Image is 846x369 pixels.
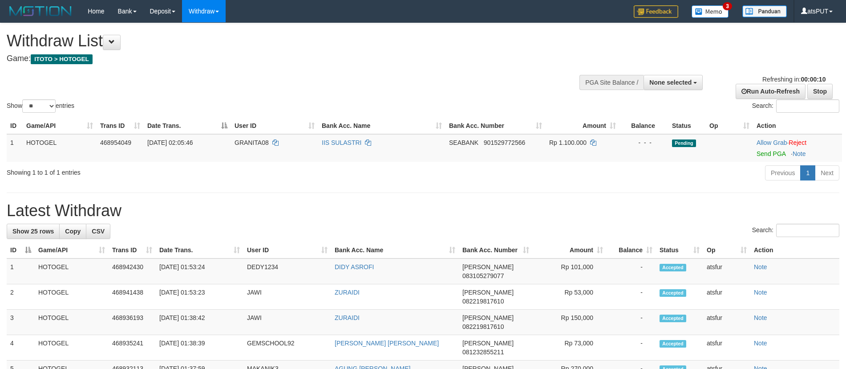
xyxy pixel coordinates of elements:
[318,118,445,134] th: Bank Acc. Name: activate to sort column ascending
[449,139,478,146] span: SEABANK
[7,284,35,310] td: 2
[35,335,109,361] td: HOTOGEL
[243,284,331,310] td: JAWI
[7,258,35,284] td: 1
[243,242,331,258] th: User ID: activate to sort column ascending
[754,340,767,347] a: Note
[156,335,243,361] td: [DATE] 01:38:39
[757,139,789,146] span: ·
[59,224,86,239] a: Copy
[660,315,686,322] span: Accepted
[462,323,504,330] span: Copy 082219817610 to clipboard
[31,54,93,64] span: ITOTO > HOTOGEL
[660,264,686,271] span: Accepted
[579,75,644,90] div: PGA Site Balance /
[692,5,729,18] img: Button%20Memo.svg
[723,2,732,10] span: 3
[776,224,839,237] input: Search:
[484,139,525,146] span: Copy 901529772566 to clipboard
[23,134,97,162] td: HOTOGEL
[660,340,686,348] span: Accepted
[703,310,750,335] td: atsfur
[533,258,607,284] td: Rp 101,000
[793,150,806,157] a: Note
[607,310,656,335] td: -
[703,258,750,284] td: atsfur
[765,165,801,180] a: Previous
[156,284,243,310] td: [DATE] 01:53:23
[649,79,692,86] span: None selected
[109,335,156,361] td: 468935241
[607,258,656,284] td: -
[35,258,109,284] td: HOTOGEL
[607,284,656,310] td: -
[92,228,105,235] span: CSV
[623,138,665,147] div: - - -
[7,164,346,177] div: Showing 1 to 1 of 1 entries
[762,76,826,83] span: Refreshing in:
[7,99,74,113] label: Show entries
[546,118,619,134] th: Amount: activate to sort column ascending
[672,139,696,147] span: Pending
[753,118,842,134] th: Action
[801,76,826,83] strong: 00:00:10
[12,228,54,235] span: Show 25 rows
[607,335,656,361] td: -
[533,335,607,361] td: Rp 73,000
[231,118,318,134] th: User ID: activate to sort column ascending
[144,118,231,134] th: Date Trans.: activate to sort column descending
[757,139,787,146] a: Allow Grab
[7,32,555,50] h1: Withdraw List
[750,242,839,258] th: Action
[331,242,459,258] th: Bank Acc. Name: activate to sort column ascending
[736,84,806,99] a: Run Auto-Refresh
[100,139,131,146] span: 468954049
[644,75,703,90] button: None selected
[706,118,753,134] th: Op: activate to sort column ascending
[462,340,514,347] span: [PERSON_NAME]
[462,348,504,356] span: Copy 081232855211 to clipboard
[23,118,97,134] th: Game/API: activate to sort column ascending
[533,284,607,310] td: Rp 53,000
[7,118,23,134] th: ID
[243,310,331,335] td: JAWI
[668,118,706,134] th: Status
[660,289,686,297] span: Accepted
[7,335,35,361] td: 4
[7,202,839,220] h1: Latest Withdraw
[752,224,839,237] label: Search:
[800,165,815,180] a: 1
[109,242,156,258] th: Trans ID: activate to sort column ascending
[65,228,81,235] span: Copy
[335,289,360,296] a: ZURAIDI
[462,272,504,279] span: Copy 083105279077 to clipboard
[7,54,555,63] h4: Game:
[815,165,839,180] a: Next
[533,310,607,335] td: Rp 150,000
[156,258,243,284] td: [DATE] 01:53:24
[445,118,546,134] th: Bank Acc. Number: activate to sort column ascending
[462,263,514,271] span: [PERSON_NAME]
[533,242,607,258] th: Amount: activate to sort column ascending
[549,139,587,146] span: Rp 1.100.000
[156,310,243,335] td: [DATE] 01:38:42
[243,258,331,284] td: DEDY1234
[35,284,109,310] td: HOTOGEL
[634,5,678,18] img: Feedback.jpg
[619,118,668,134] th: Balance
[656,242,703,258] th: Status: activate to sort column ascending
[335,314,360,321] a: ZURAIDI
[7,134,23,162] td: 1
[462,289,514,296] span: [PERSON_NAME]
[86,224,110,239] a: CSV
[7,242,35,258] th: ID: activate to sort column descending
[243,335,331,361] td: GEMSCHOOL92
[462,298,504,305] span: Copy 082219817610 to clipboard
[607,242,656,258] th: Balance: activate to sort column ascending
[322,139,361,146] a: IIS SULASTRI
[752,99,839,113] label: Search:
[789,139,806,146] a: Reject
[156,242,243,258] th: Date Trans.: activate to sort column ascending
[754,263,767,271] a: Note
[703,335,750,361] td: atsfur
